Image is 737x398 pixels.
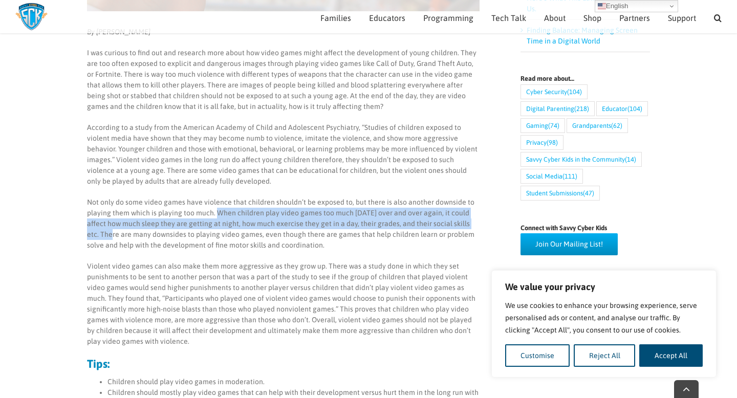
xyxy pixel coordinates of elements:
a: Savvy Cyber Kids in the Community (14 items) [521,152,642,167]
img: en [598,2,606,10]
p: Not only do some video games have violence that children shouldn’t be exposed to, but there is al... [87,197,480,251]
p: I was curious to find out and research more about how video games might affect the development of... [87,48,480,112]
button: Reject All [574,344,636,367]
span: (74) [548,119,559,132]
span: Shop [583,14,601,22]
a: Student Submissions (47 items) [521,186,600,201]
span: Tech Talk [491,14,526,22]
span: (104) [627,102,642,116]
span: (111) [562,169,577,183]
span: Partners [619,14,650,22]
button: Accept All [639,344,703,367]
a: Educator (104 items) [596,101,648,116]
span: (218) [574,102,589,116]
span: Programming [423,14,473,22]
span: About [544,14,566,22]
span: (104) [567,85,582,99]
h4: Connect with Savvy Cyber Kids [521,225,650,231]
span: (98) [547,136,558,149]
span: (47) [583,186,594,200]
p: Violent video games can also make them more aggressive as they grow up. There was a study done in... [87,261,480,347]
h4: Read more about… [521,75,650,82]
span: Families [320,14,351,22]
span: Support [668,14,696,22]
span: Educators [369,14,405,22]
a: Gaming (74 items) [521,118,565,133]
a: Grandparents (62 items) [567,118,628,133]
a: Join Our Mailing List! [521,233,618,255]
span: (62) [611,119,622,132]
p: We use cookies to enhance your browsing experience, serve personalised ads or content, and analys... [505,299,703,336]
a: Finding Balance: Managing Screen Time in a Digital World [527,26,638,45]
p: We value your privacy [505,281,703,293]
button: Customise [505,344,570,367]
span: Join Our Mailing List! [535,240,603,249]
a: Digital Parenting (218 items) [521,101,595,116]
a: Privacy (98 items) [521,135,563,150]
a: Social Media (111 items) [521,169,583,184]
strong: Tips: [87,357,110,370]
li: Children should play video games in moderation. [107,377,480,387]
p: According to a study from the American Academy of Child and Adolescent Psychiatry, “Studies of ch... [87,122,480,187]
span: (14) [625,152,636,166]
a: Cyber Security (104 items) [521,84,588,99]
img: Savvy Cyber Kids Logo [15,3,48,31]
